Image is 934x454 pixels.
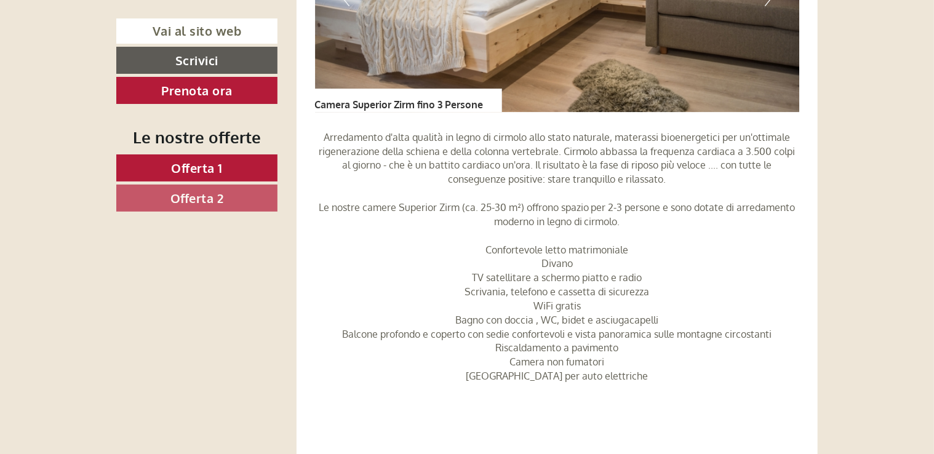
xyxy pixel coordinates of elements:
div: [DATE] [220,9,265,30]
small: 15:23 [18,60,186,68]
div: Berghotel Alpenrast [18,36,186,46]
p: Arredamento d'alta qualità in legno di cirmolo allo stato naturale, materassi bioenergetici per u... [315,130,800,426]
div: Le nostre offerte [116,125,277,148]
a: Scrivici [116,47,277,74]
a: Prenota ora [116,77,277,104]
div: Camera Superior Zirm fino 3 Persone [315,89,502,112]
span: Offerta 2 [170,190,224,206]
a: Vai al sito web [116,18,277,44]
button: Invia [418,319,485,346]
div: Buon giorno, come possiamo aiutarla? [9,33,193,71]
span: Offerta 1 [171,160,223,176]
